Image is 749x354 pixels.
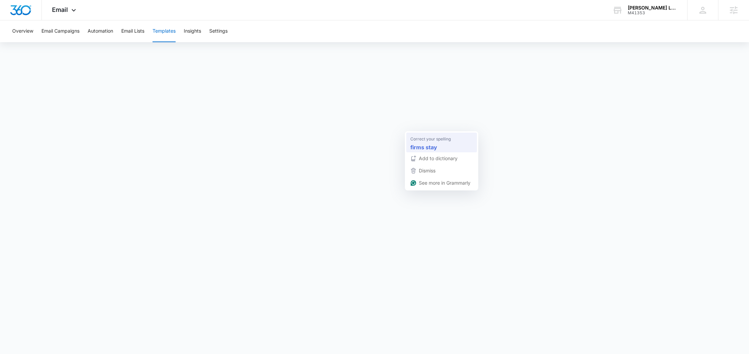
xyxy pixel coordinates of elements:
button: Automation [88,20,113,42]
button: Templates [153,20,176,42]
button: Settings [209,20,228,42]
span: Email [52,6,68,13]
button: Overview [12,20,33,42]
div: account id [628,11,677,15]
div: account name [628,5,677,11]
button: Email Lists [121,20,144,42]
button: Insights [184,20,201,42]
button: Email Campaigns [41,20,79,42]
